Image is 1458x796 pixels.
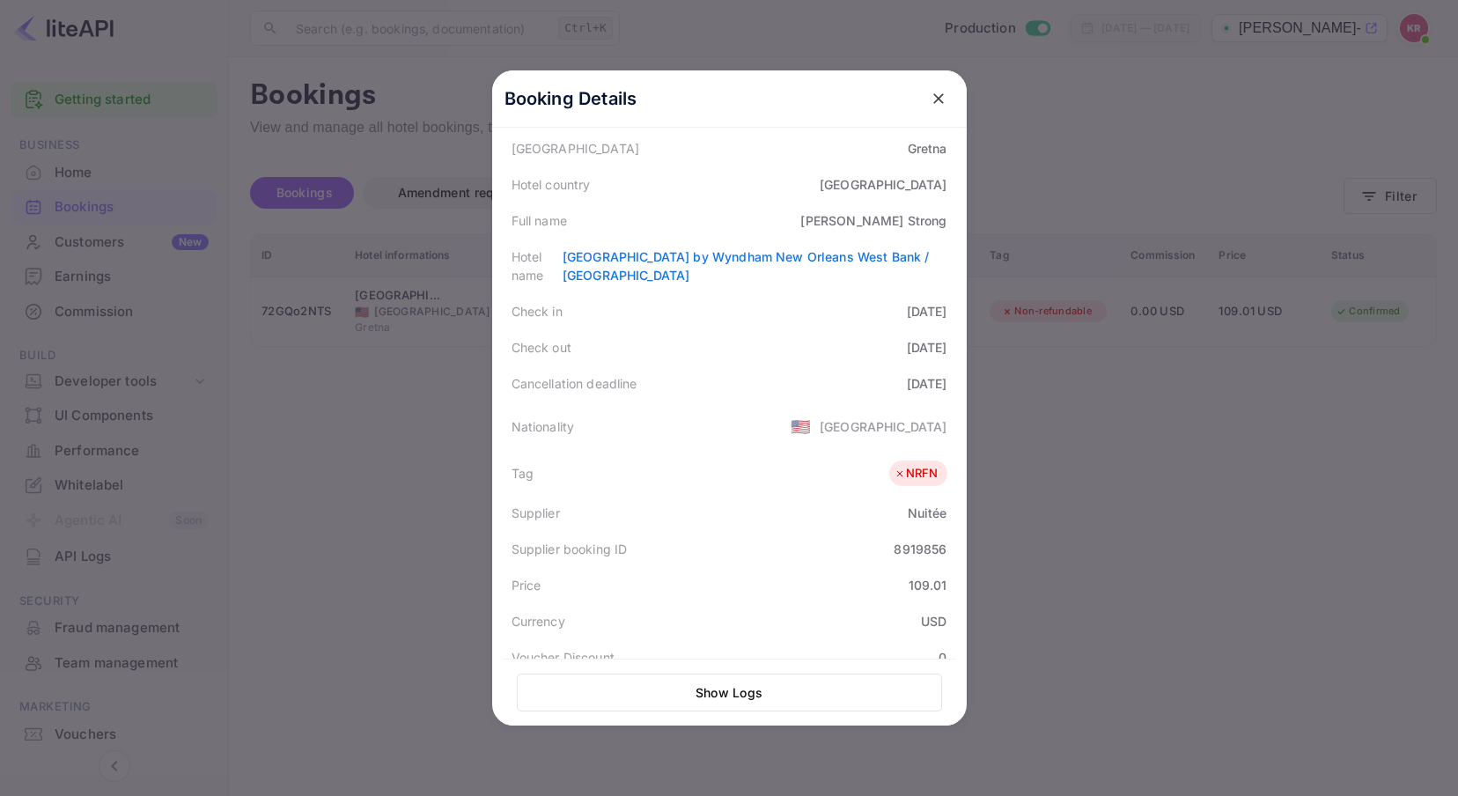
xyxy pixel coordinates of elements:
[563,249,930,283] a: [GEOGRAPHIC_DATA] by Wyndham New Orleans West Bank / [GEOGRAPHIC_DATA]
[512,612,565,630] div: Currency
[512,139,640,158] div: [GEOGRAPHIC_DATA]
[791,410,811,442] span: United States
[512,211,567,230] div: Full name
[908,504,947,522] div: Nuitée
[512,374,637,393] div: Cancellation deadline
[512,338,571,357] div: Check out
[512,576,541,594] div: Price
[907,374,947,393] div: [DATE]
[908,139,947,158] div: Gretna
[907,302,947,321] div: [DATE]
[504,85,637,112] p: Booking Details
[512,648,615,667] div: Voucher Discount
[923,83,954,114] button: close
[512,417,575,436] div: Nationality
[820,175,947,194] div: [GEOGRAPHIC_DATA]
[909,576,947,594] div: 109.01
[512,175,591,194] div: Hotel country
[512,247,563,284] div: Hotel name
[894,465,939,483] div: NRFN
[512,504,560,522] div: Supplier
[512,302,563,321] div: Check in
[517,674,942,711] button: Show Logs
[907,338,947,357] div: [DATE]
[894,540,946,558] div: 8919856
[512,540,628,558] div: Supplier booking ID
[512,464,534,483] div: Tag
[820,417,947,436] div: [GEOGRAPHIC_DATA]
[921,612,946,630] div: USD
[939,648,946,667] div: 0
[800,211,946,230] div: [PERSON_NAME] Strong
